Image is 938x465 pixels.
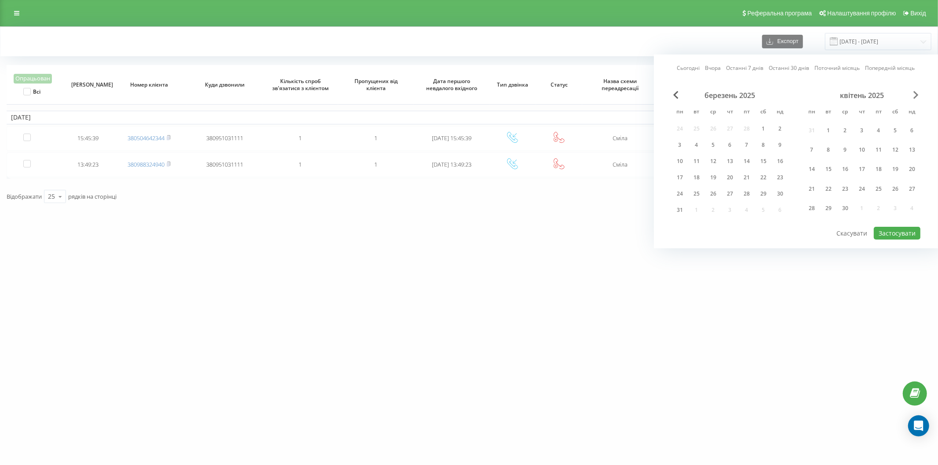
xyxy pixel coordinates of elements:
[724,172,736,183] div: 20
[688,155,705,168] div: вт 11 бер 2025 р.
[832,227,872,240] button: Скасувати
[688,187,705,200] div: вт 25 бер 2025 р.
[774,123,786,134] div: 2
[299,134,302,142] span: 1
[582,126,658,151] td: Сміла
[206,160,243,168] span: 380951031111
[724,156,736,167] div: 13
[755,122,772,135] div: сб 1 бер 2025 р.
[7,111,931,124] td: [DATE]
[904,181,920,197] div: нд 27 квіт 2025 р.
[870,122,887,138] div: пт 4 квіт 2025 р.
[722,138,738,152] div: чт 6 бер 2025 р.
[421,78,482,91] span: Дата першого невдалого вхідного
[542,81,576,88] span: Статус
[374,160,377,168] span: 1
[688,171,705,184] div: вт 18 бер 2025 р.
[887,181,904,197] div: сб 26 квіт 2025 р.
[839,163,851,175] div: 16
[837,181,854,197] div: ср 23 квіт 2025 р.
[673,91,679,99] span: Previous Month
[741,139,752,151] div: 7
[890,125,901,136] div: 5
[741,188,752,200] div: 28
[890,183,901,195] div: 26
[870,181,887,197] div: пт 25 квіт 2025 р.
[769,64,810,72] a: Останні 30 днів
[905,106,919,119] abbr: неділя
[806,203,818,214] div: 28
[758,139,769,151] div: 8
[906,125,918,136] div: 6
[762,35,803,48] button: Експорт
[738,138,755,152] div: пт 7 бер 2025 р.
[23,88,40,95] label: Всі
[774,172,786,183] div: 23
[774,188,786,200] div: 30
[758,188,769,200] div: 29
[758,156,769,167] div: 15
[911,10,926,17] span: Вихід
[820,161,837,178] div: вт 15 квіт 2025 р.
[705,64,721,72] a: Вчора
[803,181,820,197] div: пн 21 квіт 2025 р.
[806,163,818,175] div: 14
[741,172,752,183] div: 21
[856,125,868,136] div: 3
[582,153,658,177] td: Сміла
[837,161,854,178] div: ср 16 квіт 2025 р.
[772,138,788,152] div: нд 9 бер 2025 р.
[872,106,885,119] abbr: п’ятниця
[128,134,164,142] a: 380504642344
[119,81,179,88] span: Номер клієнта
[820,142,837,158] div: вт 8 квіт 2025 р.
[873,125,884,136] div: 4
[906,183,918,195] div: 27
[772,122,788,135] div: нд 2 бер 2025 р.
[705,138,722,152] div: ср 5 бер 2025 р.
[722,187,738,200] div: чт 27 бер 2025 р.
[870,161,887,178] div: пт 18 квіт 2025 р.
[691,139,702,151] div: 4
[890,163,901,175] div: 19
[904,161,920,178] div: нд 20 квіт 2025 р.
[755,171,772,184] div: сб 22 бер 2025 р.
[672,187,688,200] div: пн 24 бер 2025 р.
[707,106,720,119] abbr: середа
[806,183,818,195] div: 21
[806,144,818,156] div: 7
[672,91,788,100] div: березень 2025
[854,142,870,158] div: чт 10 квіт 2025 р.
[705,187,722,200] div: ср 26 бер 2025 р.
[722,171,738,184] div: чт 20 бер 2025 р.
[672,155,688,168] div: пн 10 бер 2025 р.
[823,144,834,156] div: 8
[496,81,529,88] span: Тип дзвінка
[65,126,111,151] td: 15:45:39
[724,188,736,200] div: 27
[774,139,786,151] div: 9
[854,122,870,138] div: чт 3 квіт 2025 р.
[854,161,870,178] div: чт 17 квіт 2025 р.
[705,155,722,168] div: ср 12 бер 2025 р.
[772,187,788,200] div: нд 30 бер 2025 р.
[865,64,915,72] a: Попередній місяць
[128,160,164,168] a: 380988324940
[856,183,868,195] div: 24
[887,142,904,158] div: сб 12 квіт 2025 р.
[672,138,688,152] div: пн 3 бер 2025 р.
[755,155,772,168] div: сб 15 бер 2025 р.
[705,171,722,184] div: ср 19 бер 2025 р.
[839,144,851,156] div: 9
[726,64,764,72] a: Останні 7 днів
[823,183,834,195] div: 22
[803,161,820,178] div: пн 14 квіт 2025 р.
[823,163,834,175] div: 15
[837,200,854,217] div: ср 30 квіт 2025 р.
[837,142,854,158] div: ср 9 квіт 2025 р.
[270,78,331,91] span: Кількість спроб зв'язатися з клієнтом
[708,172,719,183] div: 19
[674,156,686,167] div: 10
[906,144,918,156] div: 13
[691,156,702,167] div: 11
